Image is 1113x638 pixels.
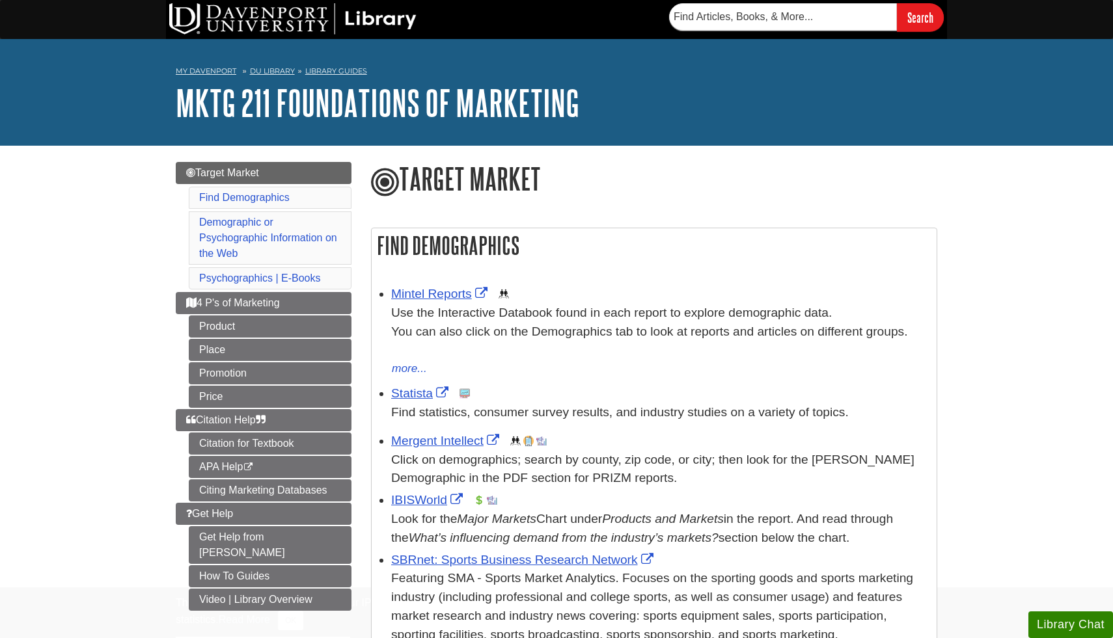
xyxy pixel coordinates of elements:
span: Get Help [186,508,233,519]
a: My Davenport [176,66,236,77]
a: Product [189,315,351,338]
h1: Target Market [371,162,937,198]
a: DU Library [250,66,295,75]
i: This link opens in a new window [243,463,254,472]
span: Target Market [186,167,259,178]
a: Citing Marketing Databases [189,479,351,501]
a: MKTG 211 Foundations of Marketing [176,83,579,123]
a: How To Guides [189,565,351,587]
div: Click on demographics; search by county, zip code, or city; then look for the [PERSON_NAME] Demog... [391,451,930,488]
a: APA Help [189,456,351,478]
p: Find statistics, consumer survey results, and industry studies on a variety of topics. [391,403,930,422]
a: Get Help [176,503,351,525]
button: Library Chat [1028,611,1113,638]
a: Link opens in new window [391,553,657,566]
a: Library Guides [305,66,367,75]
a: Get Help from [PERSON_NAME] [189,526,351,564]
a: 4 P's of Marketing [176,292,351,314]
img: Company Information [523,436,534,446]
span: Citation Help [186,414,266,425]
a: Promotion [189,362,351,384]
img: DU Library [169,3,417,34]
img: Demographics [499,289,509,299]
a: Demographic or Psychographic Information on the Web [199,217,337,259]
a: Citation for Textbook [189,432,351,455]
button: more... [391,360,428,378]
a: Video | Library Overview [189,589,351,611]
a: Link opens in new window [391,287,491,300]
input: Search [897,3,944,31]
a: Target Market [176,162,351,184]
nav: breadcrumb [176,62,937,83]
a: Link opens in new window [391,434,502,447]
a: Link opens in new window [391,386,452,400]
a: Citation Help [176,409,351,431]
a: Link opens in new window [391,493,466,507]
i: Major Markets [457,512,536,525]
span: 4 P's of Marketing [186,297,280,308]
i: Products and Markets [602,512,724,525]
img: Demographics [510,436,521,446]
form: Searches DU Library's articles, books, and more [669,3,944,31]
img: Industry Report [487,495,497,505]
a: Psychographics | E-Books [199,272,320,284]
a: Find Demographics [199,192,290,203]
div: Look for the Chart under in the report. And read through the section below the chart. [391,510,930,548]
i: What’s influencing demand from the industry’s markets? [409,531,719,544]
a: Place [189,339,351,361]
img: Industry Report [536,436,547,446]
div: Use the Interactive Databook found in each report to explore demographic data. You can also click... [391,304,930,360]
img: Financial Report [474,495,484,505]
input: Find Articles, Books, & More... [669,3,897,31]
img: Statistics [460,388,470,399]
a: Price [189,386,351,408]
h2: Find Demographics [372,228,937,263]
